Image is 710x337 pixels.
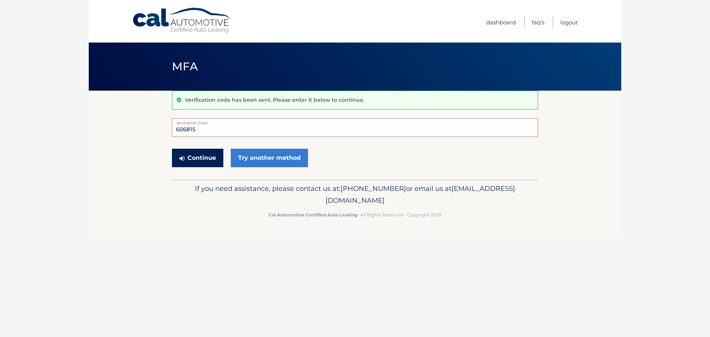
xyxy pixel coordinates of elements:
[532,16,544,28] a: FAQ's
[172,118,538,137] input: Verification Code
[177,211,533,219] p: - All Rights Reserved - Copyright 2025
[560,16,578,28] a: Logout
[132,7,232,34] a: Cal Automotive
[185,97,364,103] p: Verification code has been sent. Please enter it below to continue.
[268,212,357,218] strong: Cal Automotive Certified Auto Leasing
[486,16,516,28] a: Dashboard
[231,149,308,167] a: Try another method
[172,149,223,167] button: Continue
[341,184,406,193] span: [PHONE_NUMBER]
[172,60,198,73] span: MFA
[325,184,515,205] span: [EMAIL_ADDRESS][DOMAIN_NAME]
[177,183,533,206] p: If you need assistance, please contact us at: or email us at
[172,118,538,124] label: Verification Code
